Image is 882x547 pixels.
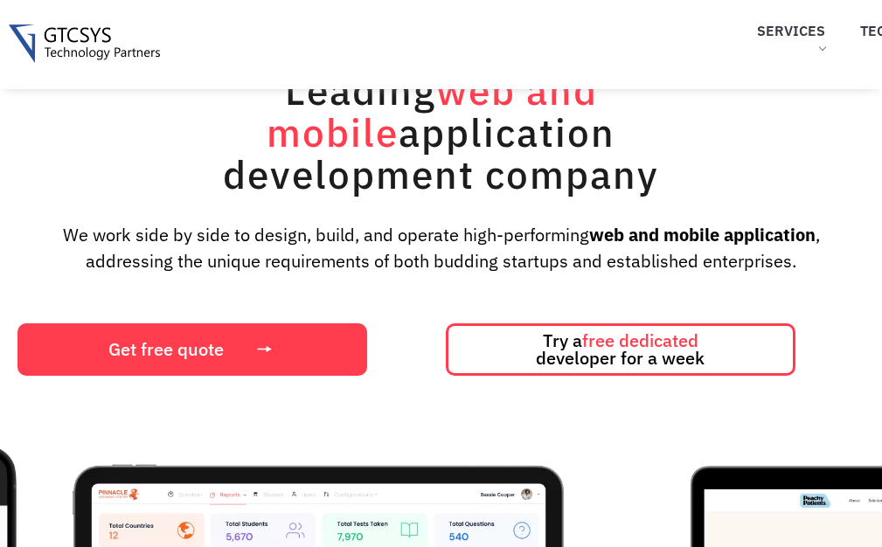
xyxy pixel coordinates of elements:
[9,24,160,63] img: Gtcsys logo
[163,70,719,196] h1: Leading application development company
[536,332,705,367] span: Try a developer for a week
[446,323,795,376] a: Try afree dedicated developer for a week
[582,329,698,352] span: free dedicated
[589,223,816,246] strong: web and mobile application
[108,341,224,358] span: Get free quote
[17,323,367,376] a: Get free quote
[43,222,839,274] p: We work side by side to design, build, and operate high-performing , addressing the unique requir...
[744,11,838,60] a: Services
[267,66,598,157] span: web and mobile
